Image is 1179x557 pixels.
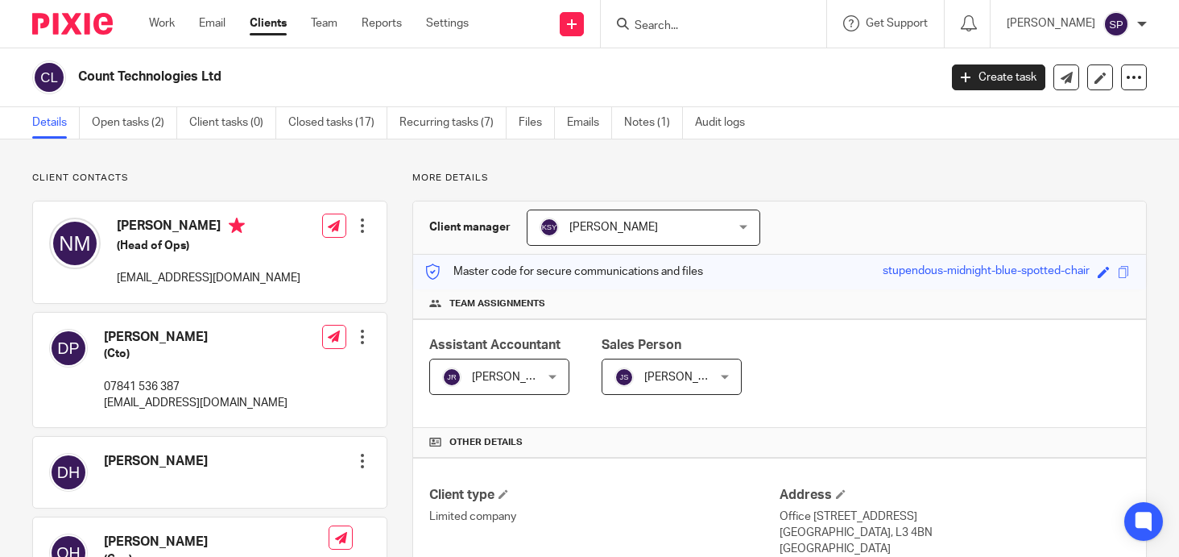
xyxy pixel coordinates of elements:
[362,15,402,31] a: Reports
[104,329,288,346] h4: [PERSON_NAME]
[92,107,177,139] a: Open tasks (2)
[32,172,387,185] p: Client contacts
[429,339,561,351] span: Assistant Accountant
[189,107,276,139] a: Client tasks (0)
[429,219,511,235] h3: Client manager
[250,15,287,31] a: Clients
[117,218,300,238] h4: [PERSON_NAME]
[429,487,780,504] h4: Client type
[780,487,1130,504] h4: Address
[149,15,175,31] a: Work
[104,534,329,551] h4: [PERSON_NAME]
[426,15,469,31] a: Settings
[32,60,66,94] img: svg%3E
[288,107,387,139] a: Closed tasks (17)
[780,541,1130,557] p: [GEOGRAPHIC_DATA]
[32,107,80,139] a: Details
[104,346,288,362] h5: (Cto)
[78,69,758,85] h2: Count Technologies Ltd
[32,13,113,35] img: Pixie
[104,379,288,395] p: 07841 536 387
[695,107,757,139] a: Audit logs
[614,368,634,387] img: svg%3E
[199,15,225,31] a: Email
[449,297,545,310] span: Team assignments
[1103,11,1129,37] img: svg%3E
[49,453,88,492] img: svg%3E
[540,218,559,237] img: svg%3E
[624,107,683,139] a: Notes (1)
[1007,15,1095,31] p: [PERSON_NAME]
[429,509,780,525] p: Limited company
[780,525,1130,541] p: [GEOGRAPHIC_DATA], L3 4BN
[104,395,288,411] p: [EMAIL_ADDRESS][DOMAIN_NAME]
[780,509,1130,525] p: Office [STREET_ADDRESS]
[425,264,703,280] p: Master code for secure communications and files
[644,372,733,383] span: [PERSON_NAME]
[229,218,245,234] i: Primary
[412,172,1147,185] p: More details
[449,436,523,449] span: Other details
[49,218,101,269] img: svg%3E
[633,19,778,34] input: Search
[49,329,88,368] img: svg%3E
[567,107,612,139] a: Emails
[442,368,461,387] img: svg%3E
[866,18,928,29] span: Get Support
[883,263,1090,281] div: stupendous-midnight-blue-spotted-chair
[117,270,300,286] p: [EMAIL_ADDRESS][DOMAIN_NAME]
[569,222,658,233] span: [PERSON_NAME]
[399,107,507,139] a: Recurring tasks (7)
[311,15,337,31] a: Team
[472,372,561,383] span: [PERSON_NAME]
[519,107,555,139] a: Files
[104,453,208,470] h4: [PERSON_NAME]
[117,238,300,254] h5: (Head of Ops)
[952,64,1045,90] a: Create task
[602,339,681,351] span: Sales Person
